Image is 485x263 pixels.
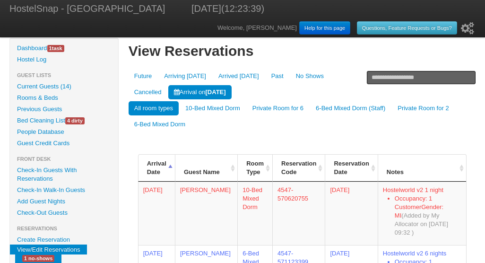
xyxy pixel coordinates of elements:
[143,186,163,193] span: 21:00
[266,69,289,83] a: Past
[395,194,461,237] li: Occupancy: 1 CustomerGender: MI
[168,85,232,99] a: Arrival on[DATE]
[129,117,191,131] a: 6-Bed Mixed Dorm
[10,81,118,92] a: Current Guests (14)
[272,182,325,245] td: 4547-570620755
[10,184,118,196] a: Check-In Walk-In Guests
[65,117,85,124] span: 4 dirty
[47,45,64,52] span: task
[221,3,264,14] span: (12:23:39)
[395,212,448,236] span: (Added by My Allocator on [DATE] 09:32 )
[310,101,391,115] a: 6-Bed Mixed Dorm (Staff)
[15,253,61,263] a: 1 no-shows
[129,85,167,99] a: Cancelled
[10,234,118,245] a: Create Reservation
[10,245,87,254] a: View/Edit Reservations
[175,182,237,245] td: [PERSON_NAME]
[10,54,118,65] a: Hostel Log
[10,126,118,138] a: People Database
[175,155,237,182] th: Guest Name: activate to sort column ascending
[247,101,309,115] a: Private Room for 6
[10,196,118,207] a: Add Guest Nights
[10,207,118,219] a: Check-Out Guests
[237,182,272,245] td: 10-Bed Mixed Dorm
[325,155,377,182] th: Reservation Date: activate to sort column ascending
[129,101,179,115] a: All room types
[205,88,225,96] b: [DATE]
[180,101,246,115] a: 10-Bed Mixed Dorm
[10,70,118,81] li: Guest Lists
[138,155,175,182] th: Arrival Date: activate to sort column descending
[299,21,350,35] a: Help for this page
[461,22,474,35] i: Setup Wizard
[10,138,118,149] a: Guest Credit Cards
[10,43,118,54] a: Dashboard1task
[237,155,272,182] th: Room Type: activate to sort column ascending
[10,115,118,126] a: Bed Cleaning List4 dirty
[49,45,52,51] span: 1
[217,19,476,37] div: Welcome, [PERSON_NAME]
[22,255,54,262] span: 1 no-shows
[357,21,457,35] a: Questions, Feature Requests or Bugs?
[129,43,476,60] h1: View Reservations
[129,69,158,83] a: Future
[325,182,377,245] td: [DATE]
[290,69,329,83] a: No Shows
[10,153,118,165] li: Front Desk
[378,182,466,245] td: Hostelworld v2 1 night
[392,101,454,115] a: Private Room for 2
[378,155,466,182] th: Notes: activate to sort column ascending
[158,69,212,83] a: Arriving [DATE]
[143,250,163,257] span: 0:00
[10,104,118,115] a: Previous Guests
[213,69,265,83] a: Arrived [DATE]
[10,165,118,184] a: Check-In Guests With Reservations
[272,155,325,182] th: Reservation Code: activate to sort column ascending
[10,223,118,234] li: Reservations
[10,92,118,104] a: Rooms & Beds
